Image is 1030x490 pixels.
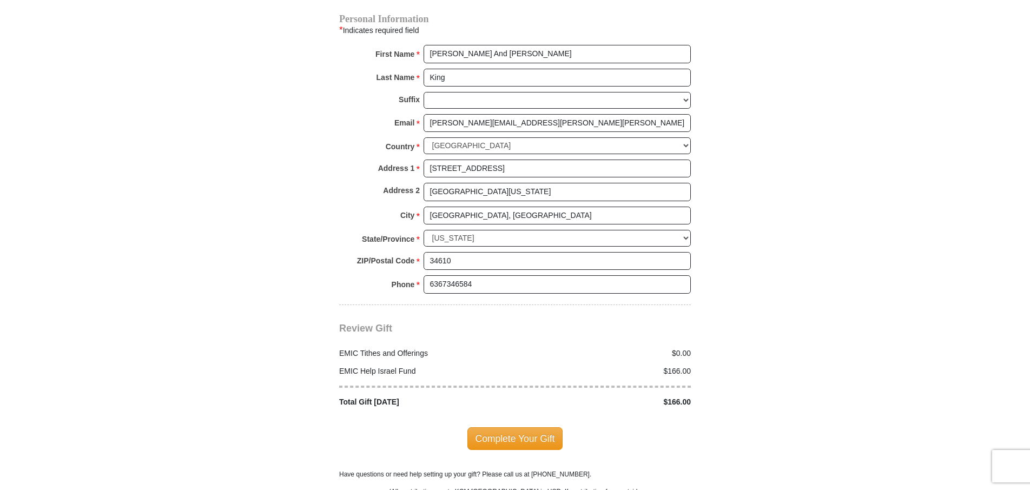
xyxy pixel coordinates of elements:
strong: Address 1 [378,161,415,176]
strong: ZIP/Postal Code [357,253,415,268]
strong: Phone [392,277,415,292]
strong: Address 2 [383,183,420,198]
strong: Suffix [399,92,420,107]
div: EMIC Tithes and Offerings [334,348,516,359]
div: Total Gift [DATE] [334,396,516,408]
span: Complete Your Gift [467,427,563,450]
p: Have questions or need help setting up your gift? Please call us at [PHONE_NUMBER]. [339,469,691,479]
strong: City [400,208,414,223]
strong: Email [394,115,414,130]
h4: Personal Information [339,15,691,23]
strong: State/Province [362,231,414,247]
strong: Last Name [377,70,415,85]
div: Indicates required field [339,23,691,37]
div: $166.00 [515,366,697,377]
div: $166.00 [515,396,697,408]
div: EMIC Help Israel Fund [334,366,516,377]
div: $0.00 [515,348,697,359]
span: Review Gift [339,323,392,334]
strong: Country [386,139,415,154]
strong: First Name [375,47,414,62]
